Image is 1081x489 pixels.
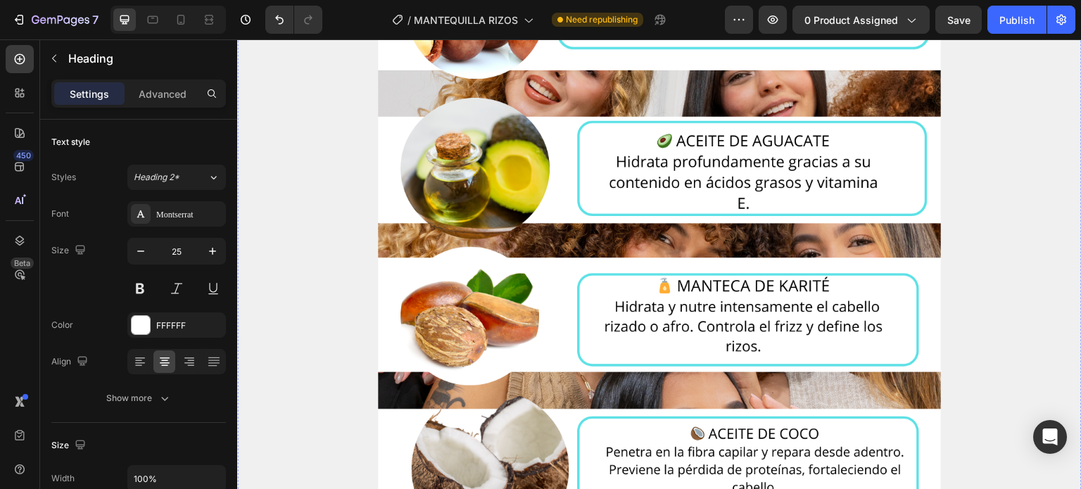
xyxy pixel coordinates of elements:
div: Montserrat [156,208,222,221]
div: Color [51,319,73,331]
span: MANTEQUILLA RIZOS [414,13,518,27]
button: Show more [51,386,226,411]
div: Show more [106,391,172,405]
span: / [407,13,411,27]
div: Font [51,208,69,220]
span: 0 product assigned [804,13,898,27]
div: Width [51,472,75,485]
span: Heading 2* [134,171,179,184]
div: Size [51,241,89,260]
button: 7 [6,6,105,34]
button: Publish [987,6,1047,34]
span: Save [947,14,971,26]
p: 7 [92,11,99,28]
iframe: Design area [237,39,1081,489]
button: 0 product assigned [792,6,930,34]
div: Text style [51,136,90,148]
div: Size [51,436,89,455]
p: Settings [70,87,109,101]
div: Align [51,353,91,371]
div: Beta [11,258,34,269]
div: Undo/Redo [265,6,322,34]
div: FFFFFF [156,319,222,332]
p: Heading [68,50,220,67]
div: 450 [13,150,34,161]
div: Open Intercom Messenger [1033,420,1067,454]
p: Advanced [139,87,187,101]
div: Styles [51,171,76,184]
span: Need republishing [566,13,638,26]
button: Save [935,6,982,34]
div: Publish [999,13,1035,27]
button: Heading 2* [127,165,226,190]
